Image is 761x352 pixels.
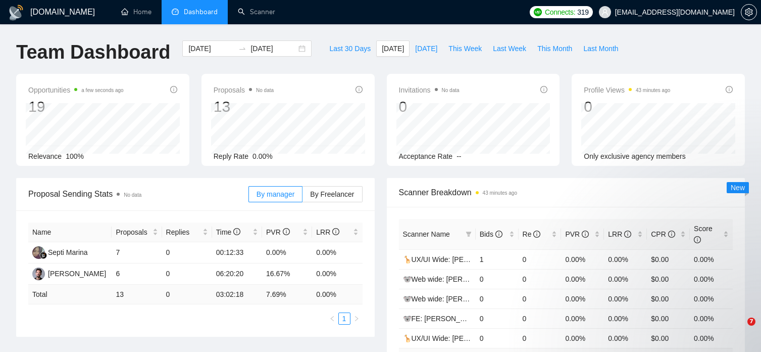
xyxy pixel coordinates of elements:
input: End date [250,43,296,54]
span: swap-right [238,45,246,53]
a: SMSepti Marina [32,248,88,256]
td: 0.00% [690,328,733,348]
td: 0.00% [561,309,604,328]
a: homeHome [121,8,151,16]
a: 🦒UX/UI Wide: [PERSON_NAME] 03/07 quest [403,255,549,263]
td: 0.00% [604,328,647,348]
td: 0 [476,328,519,348]
span: filter [464,227,474,242]
span: info-circle [694,236,701,243]
button: Last Week [487,40,532,57]
span: left [329,316,335,322]
td: 13 [112,285,162,304]
td: 0 [519,249,562,269]
li: Next Page [350,313,363,325]
div: 0 [399,97,460,116]
span: info-circle [668,231,675,238]
span: Score [694,225,713,244]
span: info-circle [726,86,733,93]
span: Opportunities [28,84,124,96]
img: SM [32,246,45,259]
button: setting [741,4,757,20]
span: right [353,316,360,322]
button: This Month [532,40,578,57]
time: 43 minutes ago [483,190,517,196]
td: 0.00% [561,249,604,269]
td: 0 [519,289,562,309]
span: user [601,9,608,16]
td: Total [28,285,112,304]
button: left [326,313,338,325]
iframe: Intercom live chat [727,318,751,342]
td: 0 [162,242,212,263]
button: Last Month [578,40,624,57]
span: Scanner Name [403,230,450,238]
img: logo [8,5,24,21]
button: This Week [443,40,487,57]
a: 1 [339,313,350,324]
span: filter [466,231,472,237]
a: 🐨Web wide: [PERSON_NAME] 03/07 old але перест на веб проф [403,275,617,283]
span: info-circle [495,231,502,238]
span: 319 [577,7,588,18]
td: 0.00% [312,242,362,263]
a: 🐨Web wide: [PERSON_NAME] 03/07 bid in range [403,295,563,303]
span: info-circle [283,228,290,235]
div: Septi Marina [48,247,88,258]
td: 0.00% [312,263,362,285]
td: 0 [519,328,562,348]
input: Start date [188,43,234,54]
span: -- [456,152,461,160]
a: 🦒UX/UI Wide: [PERSON_NAME] 03/07 old [403,334,542,342]
span: By Freelancer [310,190,354,198]
a: RV[PERSON_NAME] [32,269,106,277]
span: Relevance [28,152,62,160]
td: 0 [519,309,562,328]
span: Connects: [545,7,575,18]
span: No data [256,87,274,93]
span: Invitations [399,84,460,96]
span: [DATE] [415,43,437,54]
td: 0 [476,289,519,309]
a: 🐨FE: [PERSON_NAME] [403,315,483,323]
span: dashboard [172,8,179,15]
span: No data [442,87,460,93]
td: 0.00% [561,289,604,309]
td: 16.67% [262,263,312,285]
img: gigradar-bm.png [40,252,47,259]
span: info-circle [540,86,547,93]
th: Replies [162,223,212,242]
td: 03:02:18 [212,285,262,304]
span: Only exclusive agency members [584,152,686,160]
td: 06:20:20 [212,263,262,285]
h1: Team Dashboard [16,40,170,64]
span: info-circle [332,228,339,235]
span: Profile Views [584,84,670,96]
span: LRR [608,230,631,238]
time: a few seconds ago [81,87,123,93]
a: setting [741,8,757,16]
li: Previous Page [326,313,338,325]
span: New [731,184,745,192]
span: Dashboard [184,8,218,16]
span: [DATE] [382,43,404,54]
button: [DATE] [410,40,443,57]
td: 6 [112,263,162,285]
button: right [350,313,363,325]
td: 0 [476,269,519,289]
span: PVR [266,228,290,236]
img: RV [32,268,45,280]
th: Name [28,223,112,242]
th: Proposals [112,223,162,242]
span: This Month [537,43,572,54]
span: By manager [257,190,294,198]
span: info-circle [170,86,177,93]
td: 0 [162,263,212,285]
span: Proposals [116,227,150,238]
span: Last Week [493,43,526,54]
span: 0.00% [252,152,273,160]
td: 0 [162,285,212,304]
span: CPR [651,230,675,238]
span: No data [124,192,141,198]
span: Bids [480,230,502,238]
